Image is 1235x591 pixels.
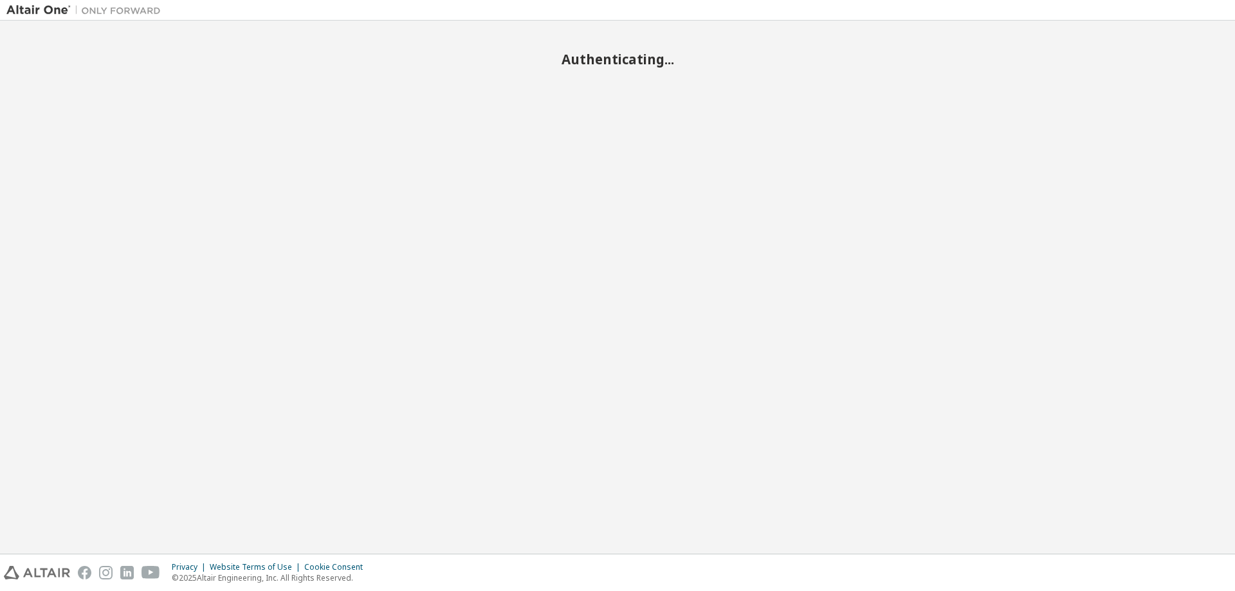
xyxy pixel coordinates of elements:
h2: Authenticating... [6,51,1229,68]
img: instagram.svg [99,566,113,579]
img: linkedin.svg [120,566,134,579]
img: altair_logo.svg [4,566,70,579]
div: Website Terms of Use [210,562,304,572]
p: © 2025 Altair Engineering, Inc. All Rights Reserved. [172,572,370,583]
div: Privacy [172,562,210,572]
img: Altair One [6,4,167,17]
div: Cookie Consent [304,562,370,572]
img: youtube.svg [142,566,160,579]
img: facebook.svg [78,566,91,579]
